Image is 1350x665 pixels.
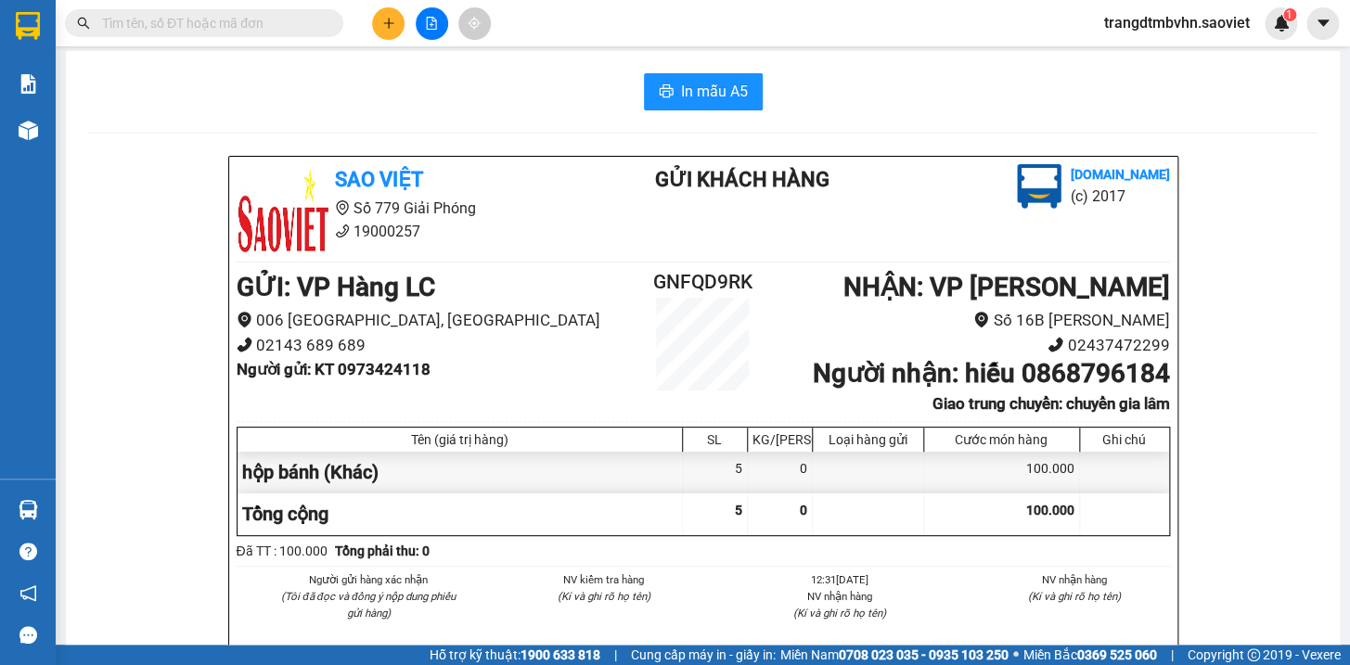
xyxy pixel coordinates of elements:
span: message [19,626,37,644]
button: file-add [416,7,448,40]
span: caret-down [1315,15,1331,32]
img: warehouse-icon [19,500,38,519]
li: (c) 2017 [1071,185,1170,208]
div: Đã TT : 100.000 [237,541,328,561]
span: environment [335,200,350,215]
span: environment [237,312,252,327]
button: plus [372,7,405,40]
span: 100.000 [1026,503,1074,518]
span: trangdtmbvhn.saoviet [1089,11,1265,34]
span: Cung cấp máy in - giấy in: [631,645,776,665]
span: Miền Bắc [1023,645,1157,665]
span: 1 [1286,8,1292,21]
li: NV nhận hàng [744,588,935,605]
b: Người nhận : hiếu 0868796184 [812,358,1169,389]
b: [DOMAIN_NAME] [1071,167,1170,182]
img: logo.jpg [237,164,329,257]
img: solution-icon [19,74,38,94]
div: Loại hàng gửi [817,432,919,447]
img: icon-new-feature [1273,15,1290,32]
div: Cước món hàng [929,432,1074,447]
input: Tìm tên, số ĐT hoặc mã đơn [102,13,321,33]
strong: 1900 633 818 [521,647,600,662]
b: GỬI : VP Hàng LC [237,272,435,302]
li: Số 779 Giải Phóng [237,197,582,220]
h2: GNFQD9RK [625,267,781,298]
span: phone [335,224,350,238]
sup: 1 [1283,8,1296,21]
li: 19000257 [237,220,582,243]
button: printerIn mẫu A5 [644,73,763,110]
div: KG/[PERSON_NAME] [752,432,807,447]
span: 0 [800,503,807,518]
b: Sao Việt [335,168,423,191]
strong: 0369 525 060 [1077,647,1157,662]
li: 02143 689 689 [237,333,625,358]
span: environment [973,312,989,327]
b: NHẬN : VP [PERSON_NAME] [842,272,1169,302]
span: Miền Nam [780,645,1009,665]
i: (Tôi đã đọc và đồng ý nộp dung phiếu gửi hàng) [281,590,456,620]
button: caret-down [1306,7,1339,40]
b: Giao trung chuyển: chuyển gia lâm [932,394,1169,413]
span: | [614,645,617,665]
span: file-add [425,17,438,30]
li: 12:31[DATE] [744,571,935,588]
span: plus [382,17,395,30]
i: (Kí và ghi rõ họ tên) [558,590,650,603]
div: 5 [683,452,748,493]
div: SL [688,432,742,447]
div: 100.000 [924,452,1080,493]
span: phone [1048,337,1063,352]
b: Người gửi : KT 0973424118 [237,360,431,378]
div: Ghi chú [1085,432,1164,447]
span: | [1171,645,1174,665]
span: 5 [735,503,742,518]
span: question-circle [19,543,37,560]
span: aim [468,17,481,30]
span: notification [19,584,37,602]
div: hộp bánh (Khác) [238,452,683,493]
span: ⚪️ [1013,651,1019,659]
b: Gửi khách hàng [655,168,829,191]
button: aim [458,7,491,40]
li: Người gửi hàng xác nhận [274,571,465,588]
li: NV nhận hàng [979,571,1170,588]
span: Hỗ trợ kỹ thuật: [430,645,600,665]
strong: 0708 023 035 - 0935 103 250 [839,647,1009,662]
div: 0 [748,452,813,493]
span: phone [237,337,252,352]
b: Tổng phải thu: 0 [335,544,430,558]
i: (Kí và ghi rõ họ tên) [1028,590,1121,603]
div: Tên (giá trị hàng) [242,432,677,447]
span: In mẫu A5 [681,80,748,103]
span: Tổng cộng [242,503,328,525]
span: copyright [1247,648,1260,661]
span: search [77,17,90,30]
img: logo.jpg [1017,164,1061,209]
li: Số 16B [PERSON_NAME] [780,308,1169,333]
li: 02437472299 [780,333,1169,358]
li: 006 [GEOGRAPHIC_DATA], [GEOGRAPHIC_DATA] [237,308,625,333]
img: warehouse-icon [19,121,38,140]
li: NV kiểm tra hàng [508,571,700,588]
img: logo-vxr [16,12,40,40]
span: printer [659,83,674,101]
i: (Kí và ghi rõ họ tên) [792,607,885,620]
